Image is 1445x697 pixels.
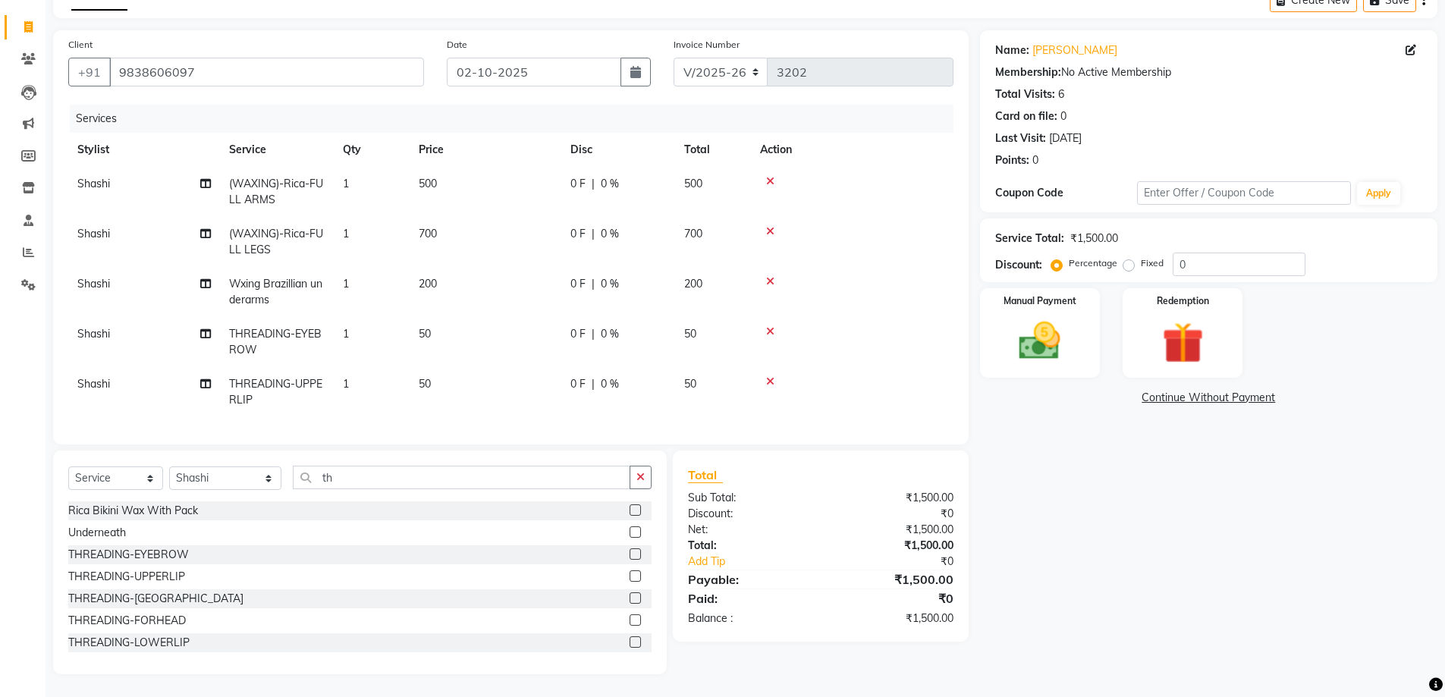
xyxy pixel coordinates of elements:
[677,506,821,522] div: Discount:
[601,326,619,342] span: 0 %
[821,589,965,608] div: ₹0
[592,376,595,392] span: |
[77,227,110,240] span: Shashi
[570,326,586,342] span: 0 F
[995,231,1064,246] div: Service Total:
[68,503,198,519] div: Rica Bikini Wax With Pack
[684,277,702,290] span: 200
[77,327,110,341] span: Shashi
[410,133,561,167] th: Price
[983,390,1434,406] a: Continue Without Payment
[229,377,322,407] span: THREADING-UPPERLIP
[343,227,349,240] span: 1
[677,490,821,506] div: Sub Total:
[1060,108,1066,124] div: 0
[334,133,410,167] th: Qty
[68,613,186,629] div: THREADING-FORHEAD
[229,277,322,306] span: Wxing Brazillian underarms
[70,105,965,133] div: Services
[68,591,243,607] div: THREADING-[GEOGRAPHIC_DATA]
[77,277,110,290] span: Shashi
[1357,182,1400,205] button: Apply
[601,176,619,192] span: 0 %
[995,130,1046,146] div: Last Visit:
[570,276,586,292] span: 0 F
[419,377,431,391] span: 50
[592,226,595,242] span: |
[684,327,696,341] span: 50
[1137,181,1351,205] input: Enter Offer / Coupon Code
[592,276,595,292] span: |
[592,326,595,342] span: |
[229,177,323,206] span: (WAXING)-Rica-FULL ARMS
[1032,152,1038,168] div: 0
[343,327,349,341] span: 1
[68,58,111,86] button: +91
[343,377,349,391] span: 1
[1049,130,1082,146] div: [DATE]
[1006,317,1073,365] img: _cash.svg
[229,327,322,356] span: THREADING-EYEBROW
[570,176,586,192] span: 0 F
[1058,86,1064,102] div: 6
[751,133,953,167] th: Action
[674,38,740,52] label: Invoice Number
[677,522,821,538] div: Net:
[1032,42,1117,58] a: [PERSON_NAME]
[419,227,437,240] span: 700
[995,42,1029,58] div: Name:
[821,611,965,626] div: ₹1,500.00
[109,58,424,86] input: Search by Name/Mobile/Email/Code
[447,38,467,52] label: Date
[1069,256,1117,270] label: Percentage
[684,177,702,190] span: 500
[220,133,334,167] th: Service
[821,538,965,554] div: ₹1,500.00
[1004,294,1076,308] label: Manual Payment
[419,277,437,290] span: 200
[677,611,821,626] div: Balance :
[68,635,190,651] div: THREADING-LOWERLIP
[677,589,821,608] div: Paid:
[995,257,1042,273] div: Discount:
[995,152,1029,168] div: Points:
[601,376,619,392] span: 0 %
[995,185,1138,201] div: Coupon Code
[677,554,844,570] a: Add Tip
[821,570,965,589] div: ₹1,500.00
[570,376,586,392] span: 0 F
[601,226,619,242] span: 0 %
[68,547,189,563] div: THREADING-EYEBROW
[570,226,586,242] span: 0 F
[229,227,323,256] span: (WAXING)-Rica-FULL LEGS
[293,466,630,489] input: Search or Scan
[684,377,696,391] span: 50
[684,227,702,240] span: 700
[845,554,965,570] div: ₹0
[995,86,1055,102] div: Total Visits:
[77,377,110,391] span: Shashi
[688,467,723,483] span: Total
[343,277,349,290] span: 1
[601,276,619,292] span: 0 %
[77,177,110,190] span: Shashi
[821,506,965,522] div: ₹0
[1157,294,1209,308] label: Redemption
[419,177,437,190] span: 500
[675,133,751,167] th: Total
[68,38,93,52] label: Client
[1141,256,1164,270] label: Fixed
[821,490,965,506] div: ₹1,500.00
[561,133,675,167] th: Disc
[821,522,965,538] div: ₹1,500.00
[68,133,220,167] th: Stylist
[677,538,821,554] div: Total:
[1070,231,1118,246] div: ₹1,500.00
[995,64,1061,80] div: Membership:
[592,176,595,192] span: |
[68,525,126,541] div: Underneath
[343,177,349,190] span: 1
[677,570,821,589] div: Payable:
[1149,317,1217,369] img: _gift.svg
[995,64,1422,80] div: No Active Membership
